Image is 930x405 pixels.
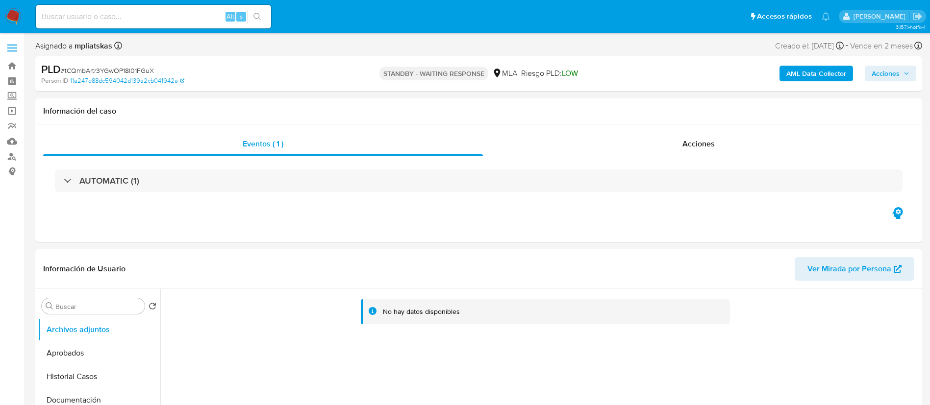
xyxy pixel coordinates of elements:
[872,66,900,81] span: Acciones
[786,66,846,81] b: AML Data Collector
[43,264,126,274] h1: Información de Usuario
[149,302,156,313] button: Volver al orden por defecto
[38,318,160,341] button: Archivos adjuntos
[38,341,160,365] button: Aprobados
[775,39,844,52] div: Creado el: [DATE]
[912,11,923,22] a: Salir
[73,40,112,51] b: mpliatskas
[492,68,517,79] div: MLA
[682,138,715,149] span: Acciones
[61,66,154,75] span: # tCQmbArtr3YGwOP18l01FGuX
[854,12,909,21] p: micaela.pliatskas@mercadolibre.com
[70,76,184,85] a: 11a247e88dc594042d139a2cb041942a
[865,66,916,81] button: Acciones
[36,10,271,23] input: Buscar usuario o caso...
[795,257,914,281] button: Ver Mirada por Persona
[779,66,853,81] button: AML Data Collector
[247,10,267,24] button: search-icon
[55,302,141,311] input: Buscar
[379,67,488,80] p: STANDBY - WAITING RESPONSE
[757,11,812,22] span: Accesos rápidos
[850,41,913,51] span: Vence en 2 meses
[46,302,53,310] button: Buscar
[226,12,234,21] span: Alt
[41,61,61,77] b: PLD
[43,106,914,116] h1: Información del caso
[822,12,830,21] a: Notificaciones
[243,138,283,149] span: Eventos ( 1 )
[521,68,578,79] span: Riesgo PLD:
[562,68,578,79] span: LOW
[240,12,243,21] span: s
[41,76,68,85] b: Person ID
[383,307,460,316] div: No hay datos disponibles
[38,365,160,388] button: Historial Casos
[846,39,848,52] span: -
[55,169,903,192] div: AUTOMATIC (1)
[807,257,891,281] span: Ver Mirada por Persona
[35,41,112,51] span: Asignado a
[79,175,139,186] h3: AUTOMATIC (1)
